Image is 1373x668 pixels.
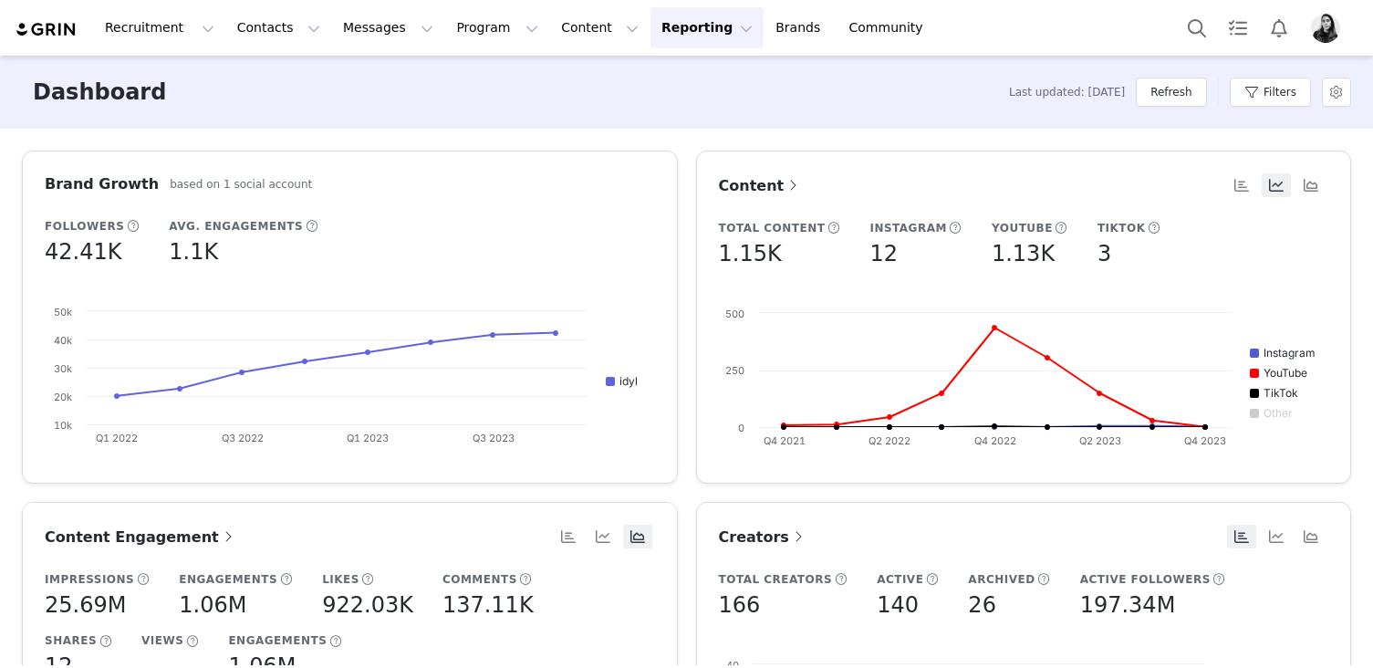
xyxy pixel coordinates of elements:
text: idyl [619,374,638,388]
h5: 12 [869,237,898,270]
h5: 42.41K [45,235,121,268]
button: Contacts [226,7,331,48]
a: Content Engagement [45,526,237,548]
h5: Total Content [719,220,826,236]
button: Search [1177,7,1217,48]
text: Q4 2022 [973,434,1015,447]
h5: Avg. Engagements [169,218,303,235]
a: Creators [719,526,807,548]
text: 500 [725,308,744,320]
img: 3988666f-b618-4335-b92d-0222703392cd.jpg [1311,14,1340,43]
h5: 1.1K [169,235,218,268]
h5: Active Followers [1080,571,1211,588]
text: 10k [54,419,72,432]
h3: Brand Growth [45,173,159,195]
h5: 1.15K [719,237,782,270]
h5: Active [877,571,923,588]
text: Q3 2022 [222,432,264,444]
text: YouTube [1264,366,1307,380]
button: Content [550,7,650,48]
h5: 140 [877,589,919,621]
text: Q4 2021 [763,434,805,447]
text: Q1 2022 [96,432,138,444]
h5: 1.13K [992,237,1055,270]
h5: 3 [1097,237,1111,270]
h5: Engagements [228,632,327,649]
h5: 197.34M [1080,589,1176,621]
a: Community [838,7,942,48]
span: Creators [719,528,807,546]
h5: 922.03K [322,589,413,621]
h5: Instagram [869,220,947,236]
text: 20k [54,391,72,403]
text: Q2 2022 [869,434,910,447]
button: Messages [332,7,444,48]
button: Profile [1300,14,1358,43]
h5: Shares [45,632,97,649]
h3: Dashboard [33,76,166,109]
h5: based on 1 social account [170,176,312,193]
h5: YouTube [992,220,1053,236]
span: Content Engagement [45,528,237,546]
span: Content [719,177,803,194]
text: Q1 2023 [347,432,389,444]
h5: 166 [719,589,761,621]
text: 0 [738,422,744,434]
a: Brands [765,7,837,48]
text: 50k [54,306,72,318]
h5: Likes [322,571,359,588]
button: Reporting [650,7,764,48]
text: Q4 2023 [1184,434,1226,447]
text: Other [1264,406,1293,420]
text: Q3 2023 [473,432,515,444]
a: Content [719,174,803,197]
button: Program [445,7,549,48]
h5: Followers [45,218,124,235]
h5: Impressions [45,571,134,588]
img: grin logo [15,21,78,38]
h5: 137.11K [442,589,534,621]
h5: 25.69M [45,589,126,621]
h5: 26 [968,589,996,621]
h5: Archived [968,571,1035,588]
span: Last updated: [DATE] [1009,84,1125,100]
text: 250 [725,364,744,377]
h5: 1.06M [179,589,246,621]
button: Refresh [1136,78,1206,107]
a: Tasks [1218,7,1258,48]
text: 40k [54,334,72,347]
h5: Comments [442,571,517,588]
text: TikTok [1264,386,1298,400]
h5: TikTok [1097,220,1146,236]
button: Recruitment [94,7,225,48]
text: Instagram [1264,346,1316,360]
text: 30k [54,362,72,375]
button: Filters [1230,78,1311,107]
h5: Engagements [179,571,277,588]
h5: Total Creators [719,571,833,588]
button: Notifications [1259,7,1299,48]
text: Q2 2023 [1078,434,1120,447]
h5: Views [141,632,183,649]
